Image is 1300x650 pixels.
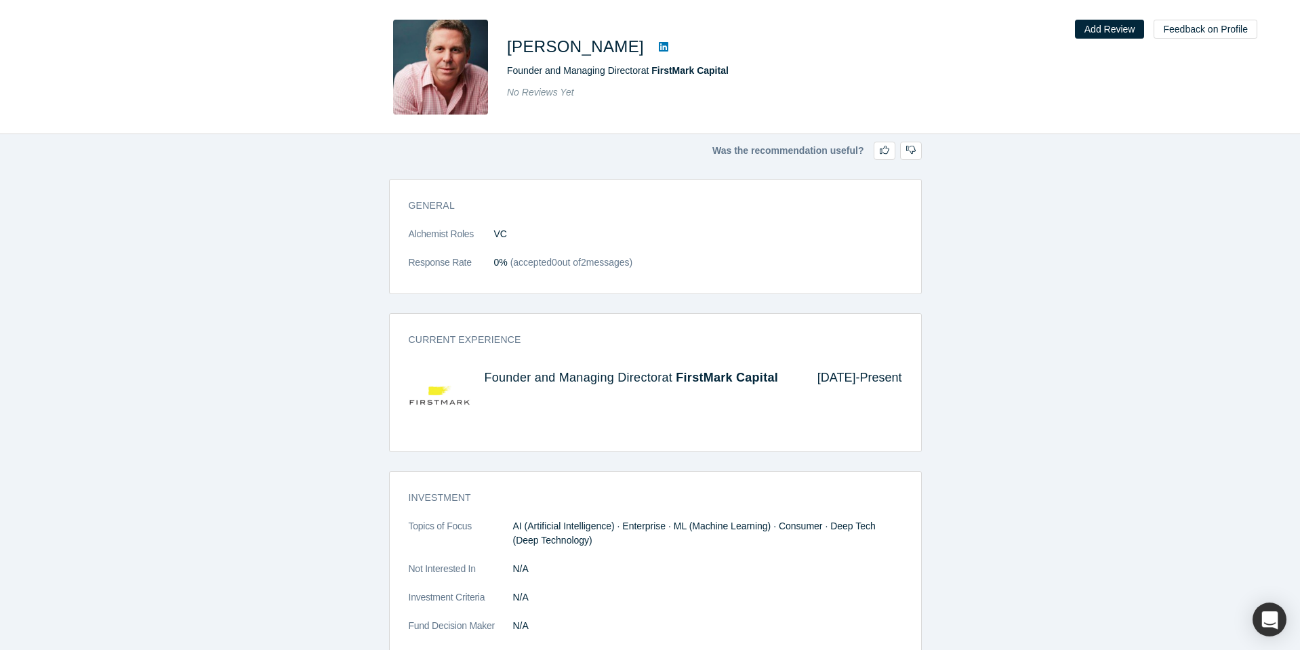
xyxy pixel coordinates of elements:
[513,521,876,546] span: AI (Artificial Intelligence) · Enterprise · ML (Machine Learning) · Consumer · Deep Tech (Deep Te...
[409,619,513,647] dt: Fund Decision Maker
[409,371,470,432] img: FirstMark Capital's Logo
[513,562,902,576] dd: N/A
[494,257,508,268] span: 0%
[393,20,488,115] img: Rick Heitzmann's Profile Image
[1075,20,1145,39] button: Add Review
[507,35,644,59] h1: [PERSON_NAME]
[507,65,729,76] span: Founder and Managing Director at
[513,619,902,633] dd: N/A
[389,142,922,160] div: Was the recommendation useful?
[494,227,902,241] dd: VC
[513,590,902,605] dd: N/A
[676,371,778,384] a: FirstMark Capital
[507,87,574,98] span: No Reviews Yet
[651,65,729,76] a: FirstMark Capital
[409,590,513,619] dt: Investment Criteria
[485,371,798,386] h4: Founder and Managing Director at
[798,371,902,432] div: [DATE] - Present
[409,562,513,590] dt: Not Interested In
[409,491,883,505] h3: Investment
[508,257,632,268] span: (accepted 0 out of 2 messages)
[409,256,494,284] dt: Response Rate
[409,227,494,256] dt: Alchemist Roles
[1154,20,1257,39] button: Feedback on Profile
[409,333,883,347] h3: Current Experience
[409,199,883,213] h3: General
[409,519,513,562] dt: Topics of Focus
